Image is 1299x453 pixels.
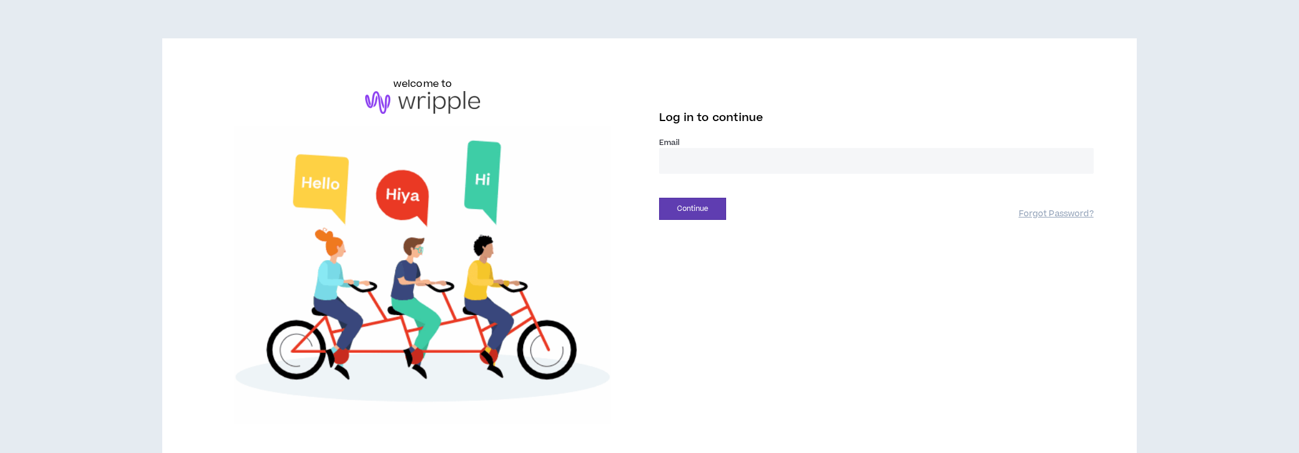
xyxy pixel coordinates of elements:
a: Forgot Password? [1019,209,1094,220]
button: Continue [659,198,726,220]
h6: welcome to [393,77,453,91]
span: Log in to continue [659,110,763,125]
img: Welcome to Wripple [205,126,640,425]
img: logo-brand.png [365,91,480,114]
label: Email [659,137,1094,148]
